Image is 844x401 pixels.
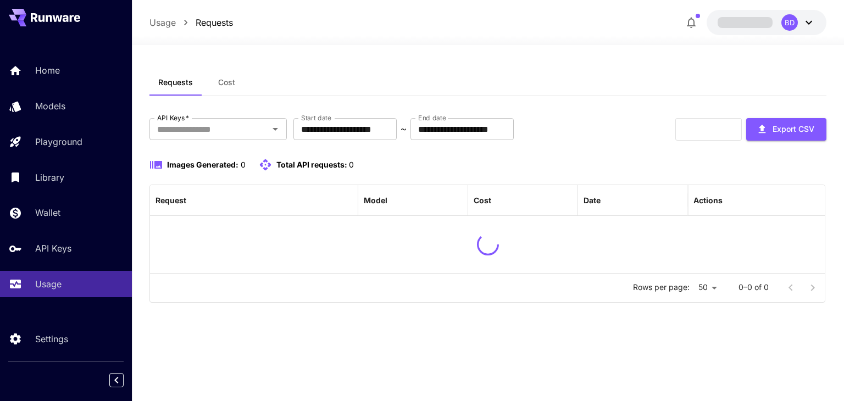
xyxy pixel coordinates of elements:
[196,16,233,29] a: Requests
[693,196,723,205] div: Actions
[584,196,601,205] div: Date
[349,160,354,169] span: 0
[418,113,446,122] label: End date
[707,10,826,35] button: BD
[167,160,238,169] span: Images Generated:
[218,77,235,87] span: Cost
[301,113,331,122] label: Start date
[157,113,189,122] label: API Keys
[746,118,826,141] button: Export CSV
[35,64,60,77] p: Home
[149,16,176,29] a: Usage
[35,277,62,291] p: Usage
[633,282,690,293] p: Rows per page:
[149,16,233,29] nav: breadcrumb
[118,370,132,390] div: Collapse sidebar
[241,160,246,169] span: 0
[738,282,769,293] p: 0–0 of 0
[35,242,71,255] p: API Keys
[268,121,283,137] button: Open
[35,99,65,113] p: Models
[474,196,491,205] div: Cost
[35,332,68,346] p: Settings
[276,160,347,169] span: Total API requests:
[35,135,82,148] p: Playground
[158,77,193,87] span: Requests
[109,373,124,387] button: Collapse sidebar
[35,206,60,219] p: Wallet
[401,122,407,136] p: ~
[35,171,64,184] p: Library
[781,14,798,31] div: BD
[694,280,721,296] div: 50
[364,196,387,205] div: Model
[156,196,186,205] div: Request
